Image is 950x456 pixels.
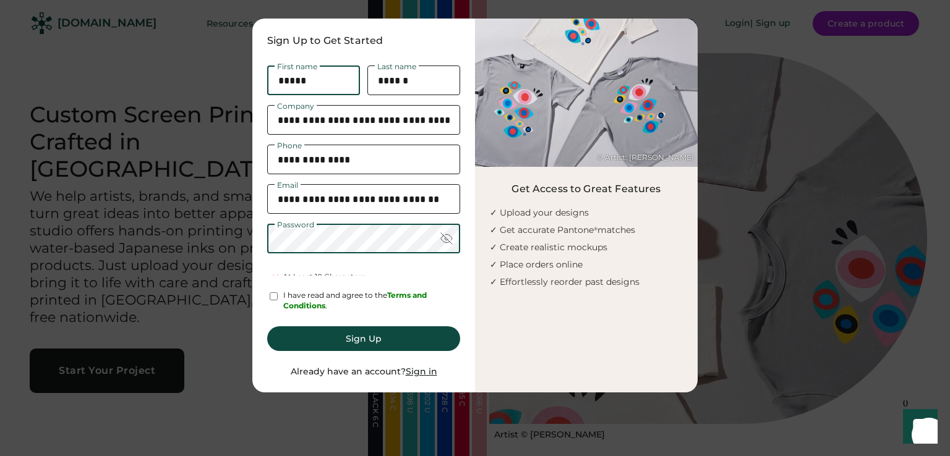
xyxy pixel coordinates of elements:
[891,400,944,454] iframe: Front Chat
[594,226,597,232] sup: ®
[275,103,317,110] div: Company
[490,204,698,290] div: ✓ Upload your designs ✓ Get accurate Pantone matches ✓ Create realistic mockups ✓ Place orders on...
[597,153,694,163] div: © Artist: [PERSON_NAME]
[267,326,460,351] button: Sign Up
[406,366,437,377] u: Sign in
[475,19,698,167] img: Web-Rendered_Studio-3.jpg
[275,63,320,70] div: First name
[511,182,661,196] div: Get Access to Great Features
[275,221,317,229] div: Password
[275,142,304,150] div: Phone
[283,272,365,282] div: At Least 10 Characters
[283,290,460,311] div: I have read and agree to the .
[275,182,301,189] div: Email
[283,290,429,310] font: Terms and Conditions
[267,33,460,48] div: Sign Up to Get Started
[375,63,419,70] div: Last name
[291,366,437,378] div: Already have an account?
